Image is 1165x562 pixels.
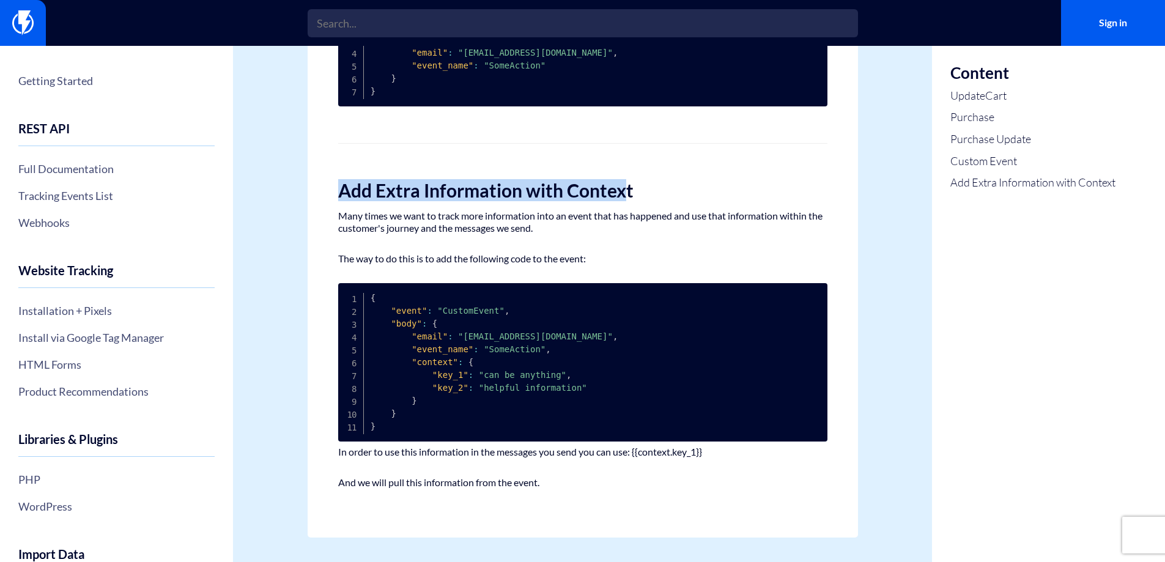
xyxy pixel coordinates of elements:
p: The way to do this is to add the following code to the event: [338,253,827,265]
span: : [473,344,478,354]
span: "helpful information" [479,383,587,393]
span: : [458,357,463,367]
a: Install via Google Tag Manager [18,327,215,348]
a: Custom Event [950,153,1115,169]
h4: Libraries & Plugins [18,432,215,457]
span: : [427,306,432,316]
span: "email" [412,331,448,341]
span: } [371,421,375,431]
a: UpdateCart [950,88,1115,104]
span: "event" [391,306,427,316]
span: } [391,409,396,418]
span: , [505,306,509,316]
span: : [473,61,478,70]
span: "key_1" [432,370,468,380]
span: "email" [412,48,448,57]
span: , [613,48,618,57]
a: Installation + Pixels [18,300,215,321]
p: Many times we want to track more information into an event that has happened and use that informa... [338,210,827,234]
span: "event_name" [412,61,473,70]
span: : [448,48,453,57]
span: "[EMAIL_ADDRESS][DOMAIN_NAME]" [458,48,613,57]
span: : [422,319,427,328]
input: Search... [308,9,858,37]
span: { [371,293,375,303]
a: Tracking Events List [18,185,215,206]
span: "can be anything" [479,370,566,380]
h3: Content [950,64,1115,82]
span: , [613,331,618,341]
a: Full Documentation [18,158,215,179]
span: } [412,396,416,405]
span: { [468,357,473,367]
a: Add Extra Information with Context [950,175,1115,191]
span: "[EMAIL_ADDRESS][DOMAIN_NAME]" [458,331,613,341]
h2: Add Extra Information with Context [338,180,827,201]
p: In order to use this information in the messages you send you can use: {{context.key_1}} [338,446,827,458]
span: "event_name" [412,344,473,354]
a: Purchase Update [950,131,1115,147]
span: : [448,331,453,341]
a: WordPress [18,496,215,517]
h4: REST API [18,122,215,146]
span: { [432,319,437,328]
p: And we will pull this information from the event. [338,476,827,489]
span: "context" [412,357,458,367]
a: HTML Forms [18,354,215,375]
span: "key_2" [432,383,468,393]
span: "SomeAction" [484,61,546,70]
span: "SomeAction" [484,344,546,354]
a: Webhooks [18,212,215,233]
span: } [391,73,396,83]
a: PHP [18,469,215,490]
span: : [468,383,473,393]
a: Product Recommendations [18,381,215,402]
span: } [371,86,375,96]
span: , [566,370,571,380]
h4: Website Tracking [18,264,215,288]
span: "CustomEvent" [437,306,505,316]
a: Purchase [950,109,1115,125]
span: , [546,344,550,354]
span: : [468,370,473,380]
a: Getting Started [18,70,215,91]
span: "body" [391,319,422,328]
